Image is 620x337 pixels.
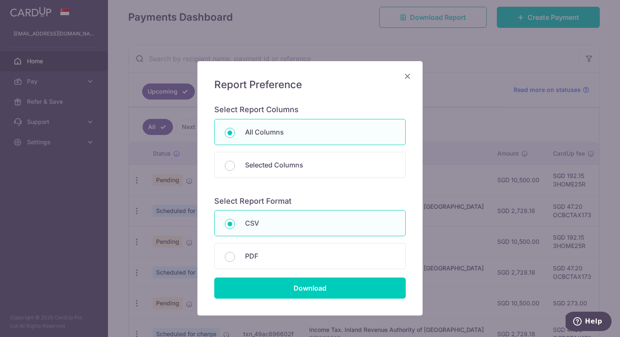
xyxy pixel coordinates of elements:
iframe: Opens a widget where you can find more information [566,312,612,333]
p: CSV [245,218,395,228]
h6: Select Report Columns [214,105,406,115]
h5: Report Preference [214,78,406,92]
input: Download [214,278,406,299]
p: Selected Columns [245,160,395,170]
p: All Columns [245,127,395,137]
h6: Select Report Format [214,197,406,206]
p: PDF [245,251,395,261]
button: Close [402,71,412,81]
